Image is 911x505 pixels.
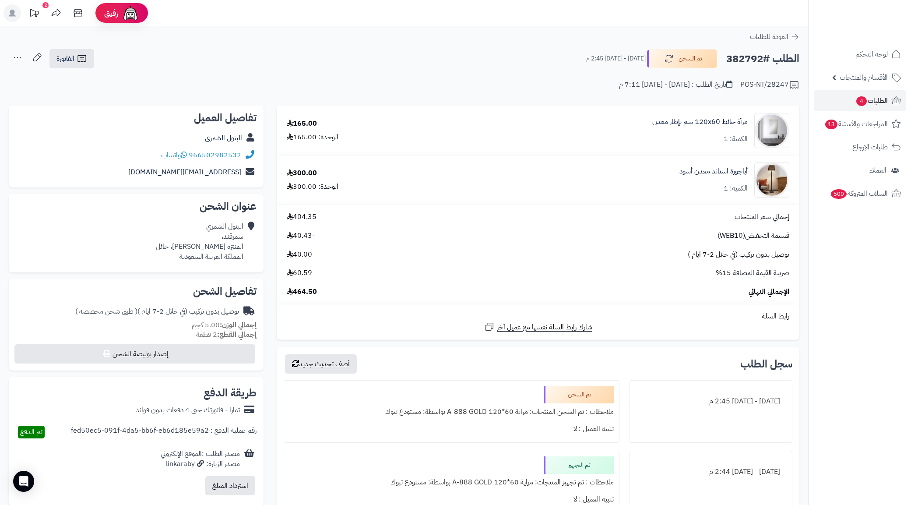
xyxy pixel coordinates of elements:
[497,322,592,332] span: شارك رابط السلة نفسها مع عميل آخر
[726,50,799,68] h2: الطلب #382792
[830,187,888,200] span: السلات المتروكة
[619,80,732,90] div: تاريخ الطلب : [DATE] - [DATE] 7:11 م
[652,117,748,127] a: مرآة حائط 120x60 سم بإطار معدن
[755,113,789,148] img: 1759408587-220606010384-90x90.jpg
[16,201,257,212] h2: عنوان الشحن
[104,8,118,18] span: رفيق
[855,48,888,60] span: لوحة التحكم
[287,250,312,260] span: 40.00
[75,306,137,317] span: ( طرق شحن مخصصة )
[851,21,903,39] img: logo-2.png
[161,459,240,469] div: مصدر الزيارة: linkaraby
[679,166,748,177] a: أباجورة استاند معدن أسود
[287,268,312,278] span: 60.59
[205,133,242,143] a: البتول الشمري
[814,137,906,158] a: طلبات الإرجاع
[42,2,49,8] div: 2
[280,311,796,321] div: رابط السلة
[205,476,255,495] button: استرداد المبلغ
[289,403,614,420] div: ملاحظات : تم الشحن المنتجات: مراية 60*120 A-888 GOLD بواسطة: مستودع تبوك
[285,354,357,374] button: أضف تحديث جديد
[586,54,646,63] small: [DATE] - [DATE] 2:45 م
[217,329,257,340] strong: إجمالي القطع:
[724,184,748,194] div: الكمية: 1
[128,167,241,177] a: [EMAIL_ADDRESS][DOMAIN_NAME]
[852,141,888,153] span: طلبات الإرجاع
[161,449,240,469] div: مصدر الطلب :الموقع الإلكتروني
[814,113,906,134] a: المراجعات والأسئلة13
[855,95,888,107] span: الطلبات
[287,212,317,222] span: 404.35
[196,329,257,340] small: 2 قطعة
[814,160,906,181] a: العملاء
[13,471,34,492] div: Open Intercom Messenger
[192,320,257,330] small: 5.00 كجم
[204,388,257,398] h2: طريقة الدفع
[289,474,614,491] div: ملاحظات : تم تجهيز المنتجات: مراية 60*120 A-888 GOLD بواسطة: مستودع تبوك
[189,150,241,160] a: 966502982532
[287,168,317,178] div: 300.00
[724,134,748,144] div: الكمية: 1
[287,119,317,129] div: 165.00
[750,32,799,42] a: العودة للطلبات
[856,96,867,106] span: 4
[136,405,240,415] div: تمارا - فاتورتك حتى 4 دفعات بدون فوائد
[635,393,787,410] div: [DATE] - [DATE] 2:45 م
[735,212,789,222] span: إجمالي سعر المنتجات
[20,427,42,437] span: تم الدفع
[814,44,906,65] a: لوحة التحكم
[740,359,792,369] h3: سجل الطلب
[647,49,717,68] button: تم الشحن
[16,113,257,123] h2: تفاصيل العميل
[23,4,45,24] a: تحديثات المنصة
[840,71,888,84] span: الأقسام والمنتجات
[220,320,257,330] strong: إجمالي الوزن:
[544,386,614,403] div: تم الشحن
[287,287,317,297] span: 464.50
[825,120,838,129] span: 13
[635,463,787,480] div: [DATE] - [DATE] 2:44 م
[749,287,789,297] span: الإجمالي النهائي
[122,4,139,22] img: ai-face.png
[161,150,187,160] a: واتساب
[544,456,614,474] div: تم التجهيز
[824,118,888,130] span: المراجعات والأسئلة
[831,189,847,199] span: 500
[688,250,789,260] span: توصيل بدون تركيب (في خلال 2-7 ايام )
[869,164,886,177] span: العملاء
[814,183,906,204] a: السلات المتروكة500
[716,268,789,278] span: ضريبة القيمة المضافة 15%
[740,80,799,90] div: POS-NT/28247
[16,286,257,297] h2: تفاصيل الشحن
[750,32,788,42] span: العودة للطلبات
[287,182,338,192] div: الوحدة: 300.00
[484,321,592,332] a: شارك رابط السلة نفسها مع عميل آخر
[287,231,315,241] span: -40.43
[718,231,789,241] span: قسيمة التخفيض(WEB10)
[755,162,789,198] img: 1736351076-220202011214-90x90.jpg
[75,307,239,317] div: توصيل بدون تركيب (في خلال 2-7 ايام )
[14,344,255,364] button: إصدار بوليصة الشحن
[49,49,94,68] a: الفاتورة
[71,426,257,438] div: رقم عملية الدفع : fed50ec5-091f-4da5-bb6f-eb6d185e59a2
[287,132,338,142] div: الوحدة: 165.00
[814,90,906,111] a: الطلبات4
[289,420,614,438] div: تنبيه العميل : لا
[56,53,74,64] span: الفاتورة
[156,222,243,261] div: البتول الشمري سمرقند، المنتزه [PERSON_NAME]، حائل المملكة العربية السعودية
